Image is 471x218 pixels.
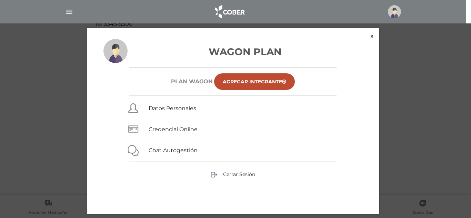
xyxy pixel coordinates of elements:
[364,28,379,45] button: ×
[211,171,218,178] img: sign-out.png
[171,78,213,85] h6: Plan WAGON
[149,126,198,133] a: Credencial Online
[103,44,363,59] h3: Wagon Plan
[149,147,198,154] a: Chat Autogestión
[223,171,255,177] span: Cerrar Sesión
[388,5,401,18] img: profile-placeholder.svg
[149,105,196,112] a: Datos Personales
[214,73,295,90] a: Agregar Integrante
[65,8,73,16] img: Cober_menu-lines-white.svg
[211,3,248,20] img: logo_cober_home-white.png
[211,171,255,177] a: Cerrar Sesión
[103,39,128,63] img: profile-placeholder.svg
